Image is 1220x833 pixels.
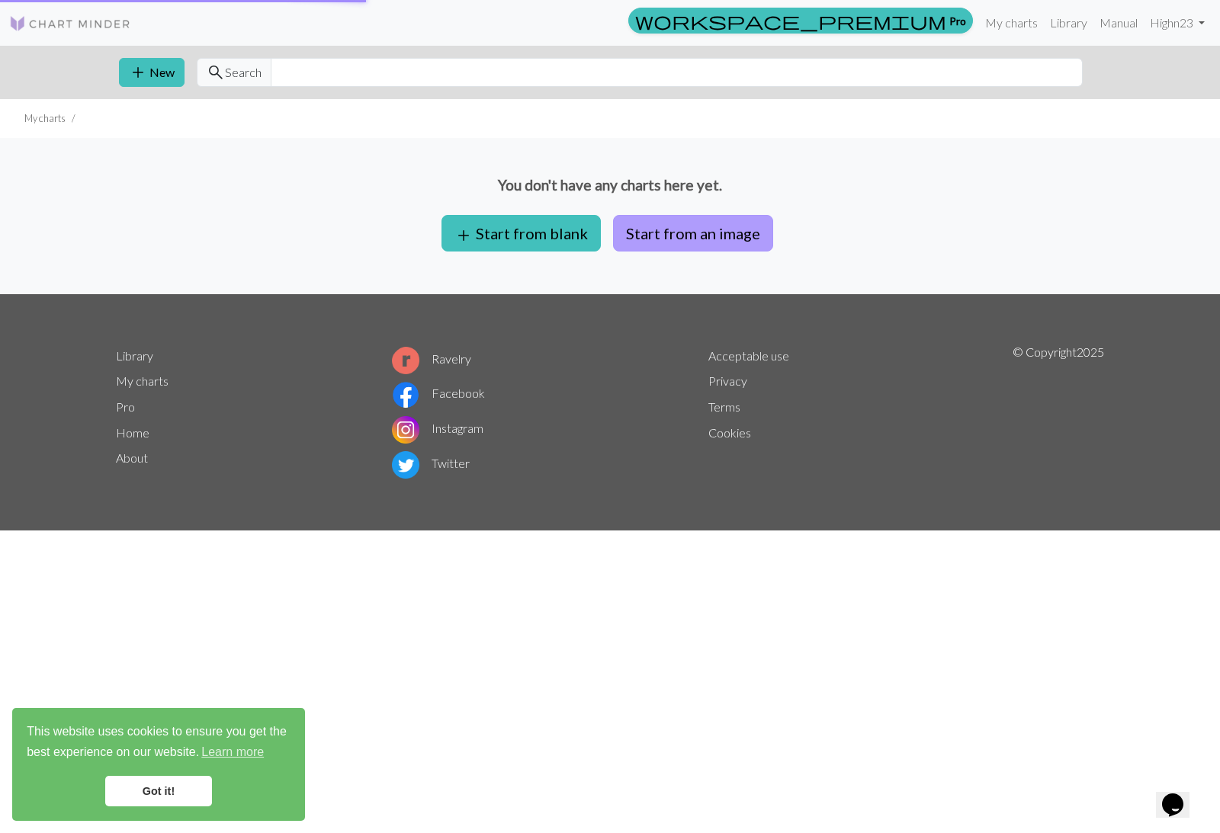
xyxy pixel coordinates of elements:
[207,62,225,83] span: search
[635,10,946,31] span: workspace_premium
[1144,8,1211,38] a: Highn23
[979,8,1044,38] a: My charts
[392,451,419,479] img: Twitter logo
[12,708,305,821] div: cookieconsent
[392,381,419,408] img: Facebook logo
[708,373,747,388] a: Privacy
[116,348,153,363] a: Library
[24,111,66,126] li: My charts
[225,63,262,82] span: Search
[199,741,266,764] a: learn more about cookies
[1093,8,1144,38] a: Manual
[708,348,789,363] a: Acceptable use
[708,425,751,440] a: Cookies
[607,224,779,239] a: Start from an image
[105,776,212,806] a: dismiss cookie message
[628,8,973,34] a: Pro
[708,399,740,414] a: Terms
[1044,8,1093,38] a: Library
[1156,772,1205,818] iframe: chat widget
[392,351,471,366] a: Ravelry
[116,373,169,388] a: My charts
[27,722,291,764] span: This website uses cookies to ensure you get the best experience on our website.
[116,450,148,465] a: About
[441,215,601,252] button: Start from blank
[129,62,147,83] span: add
[392,347,419,374] img: Ravelry logo
[119,58,185,87] button: New
[392,456,470,470] a: Twitter
[454,225,473,246] span: add
[392,416,419,444] img: Instagram logo
[392,386,485,400] a: Facebook
[1013,343,1104,482] p: © Copyright 2025
[9,14,131,33] img: Logo
[116,425,149,440] a: Home
[613,215,773,252] button: Start from an image
[116,399,135,414] a: Pro
[392,421,483,435] a: Instagram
